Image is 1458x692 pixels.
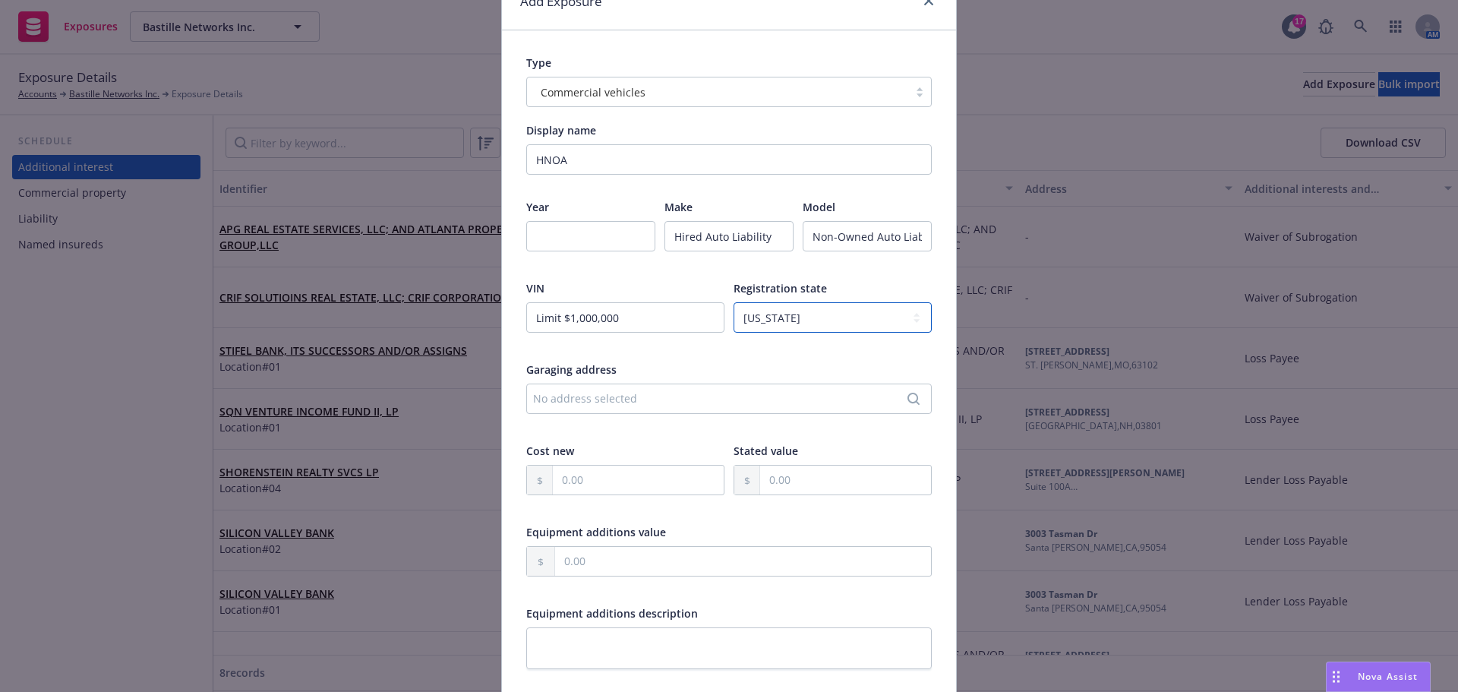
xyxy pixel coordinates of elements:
span: Garaging address [526,362,617,377]
span: VIN [526,281,544,295]
button: Nova Assist [1326,662,1431,692]
span: Make [664,200,693,214]
svg: Search [907,393,920,405]
span: Registration state [734,281,827,295]
span: Commercial vehicles [535,84,901,100]
span: Display name [526,123,596,137]
span: Type [526,55,551,70]
input: 0.00 [553,466,724,495]
span: Equipment additions value [526,525,666,539]
span: Nova Assist [1358,670,1418,683]
div: Drag to move [1327,662,1346,691]
span: Commercial vehicles [541,84,645,100]
input: 0.00 [555,547,931,576]
span: Stated value [734,444,798,458]
button: No address selected [526,384,932,414]
div: No address selected [533,390,910,406]
span: Equipment additions description [526,606,698,621]
span: Cost new [526,444,574,458]
span: Year [526,200,549,214]
input: 0.00 [760,466,931,495]
span: Model [803,200,835,214]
